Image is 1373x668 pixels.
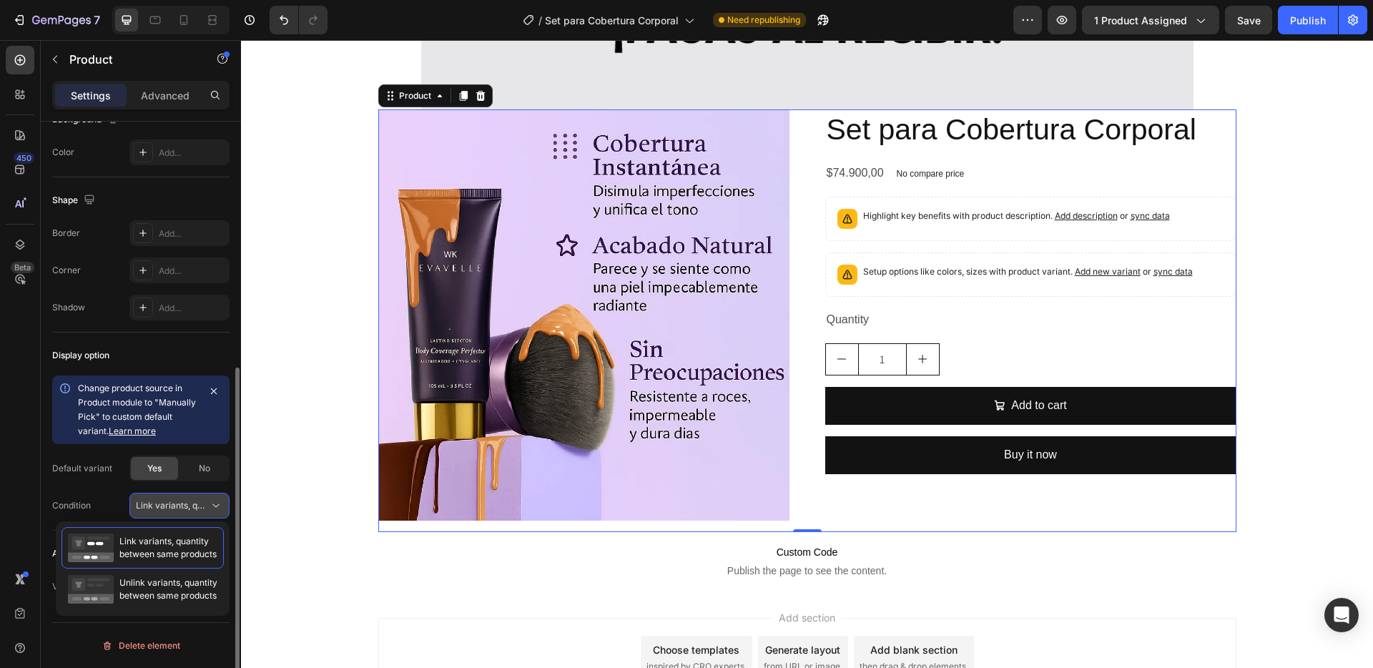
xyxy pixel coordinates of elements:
[1324,598,1359,632] div: Open Intercom Messenger
[1094,13,1187,28] span: 1 product assigned
[109,426,156,436] a: Learn more
[6,6,107,34] button: 7
[155,49,193,62] div: Product
[617,304,666,335] input: quantity
[1225,6,1272,34] button: Save
[136,500,347,511] span: Link variants, quantity <br> between same products
[890,170,929,181] span: sync data
[102,637,180,654] div: Delete element
[900,226,952,237] span: or
[119,535,217,561] span: Link variants, quantity between same products
[584,69,995,110] h2: Set para Cobertura Corporal
[270,6,328,34] div: Undo/Redo
[523,620,599,633] span: from URL or image
[412,602,498,617] div: Choose templates
[629,602,717,617] div: Add blank section
[78,383,196,436] span: Change product source in Product module to "Manually Pick" to custom default variant.
[585,304,617,335] button: decrement
[538,13,542,28] span: /
[241,40,1373,668] iframe: Design area
[770,355,825,376] div: Add to cart
[622,169,929,183] p: Highlight key benefits with product description.
[14,152,34,164] div: 450
[52,264,81,277] div: Corner
[912,226,952,237] span: sync data
[1082,6,1219,34] button: 1 product assigned
[199,462,210,475] span: No
[52,301,85,314] div: Shadow
[52,349,109,362] div: Display option
[71,88,111,103] p: Settings
[666,304,698,335] button: increment
[52,146,74,159] div: Color
[119,576,217,602] span: Unlink variants, quantity between same products
[1290,13,1326,28] div: Publish
[159,265,226,277] div: Add...
[727,14,800,26] span: Need republishing
[52,544,93,564] div: Align
[584,268,995,292] div: Quantity
[52,580,83,593] div: Vertical
[619,620,725,633] span: then drag & drop elements
[545,13,679,28] span: Set para Cobertura Corporal
[52,227,80,240] div: Border
[147,462,162,475] span: Yes
[52,499,91,512] div: Condition
[159,147,226,159] div: Add...
[11,262,34,273] div: Beta
[763,405,816,426] div: Buy it now
[834,226,900,237] span: Add new variant
[584,122,644,145] div: $74.900,00
[159,302,226,315] div: Add...
[129,493,230,519] button: Link variants, quantity <br> between same products
[1237,14,1261,26] span: Save
[405,620,503,633] span: inspired by CRO experts
[584,396,995,434] button: Buy it now
[584,347,995,385] button: Add to cart
[52,191,98,210] div: Shape
[52,634,230,657] button: Delete element
[141,88,190,103] p: Advanced
[814,170,877,181] span: Add description
[877,170,929,181] span: or
[94,11,100,29] p: 7
[1278,6,1338,34] button: Publish
[52,462,112,475] div: Default variant
[69,51,191,68] p: Product
[159,227,226,240] div: Add...
[524,602,599,617] div: Generate layout
[622,225,952,239] p: Setup options like colors, sizes with product variant.
[656,129,724,138] p: No compare price
[532,570,600,585] span: Add section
